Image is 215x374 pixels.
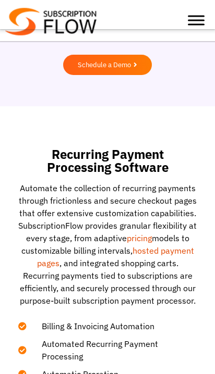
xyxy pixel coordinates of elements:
[18,182,197,307] p: Automate the collection of recurring payments through frictionless and secure checkout pages that...
[78,61,131,68] span: Schedule a Demo
[29,338,197,363] span: Automated Recurring Payment Processing
[18,148,197,174] h2: Recurring Payment Processing Software
[127,233,152,243] a: pricing
[63,55,152,75] a: Schedule a Demo
[29,320,154,332] span: Billing & Invoicing Automation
